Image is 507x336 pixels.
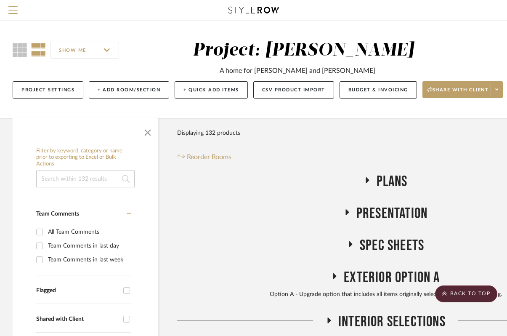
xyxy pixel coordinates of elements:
[139,123,156,139] button: Close
[344,269,440,287] span: Exterior Option A
[422,81,503,98] button: Share with client
[89,81,169,99] button: + Add Room/Section
[13,81,83,99] button: Project Settings
[220,66,375,76] div: A home for [PERSON_NAME] and [PERSON_NAME]
[435,285,497,302] scroll-to-top-button: BACK TO TOP
[427,87,489,99] span: Share with client
[175,81,248,99] button: + Quick Add Items
[48,239,129,253] div: Team Comments in last day
[48,253,129,267] div: Team Comments in last week
[253,81,334,99] button: CSV Product Import
[177,125,240,141] div: Displaying 132 products
[360,237,424,255] span: Spec Sheets
[193,42,414,59] div: Project: [PERSON_NAME]
[338,313,446,331] span: Interior Selections
[48,225,129,239] div: All Team Comments
[377,173,408,191] span: Plans
[177,152,231,162] button: Reorder Rooms
[356,205,427,223] span: PRESENTATION
[36,148,135,168] h6: Filter by keyword, category or name prior to exporting to Excel or Bulk Actions
[36,287,119,294] div: Flagged
[340,81,417,99] button: Budget & Invoicing
[187,152,231,162] span: Reorder Rooms
[36,211,79,217] span: Team Comments
[36,171,135,187] input: Search within 132 results
[36,316,119,323] div: Shared with Client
